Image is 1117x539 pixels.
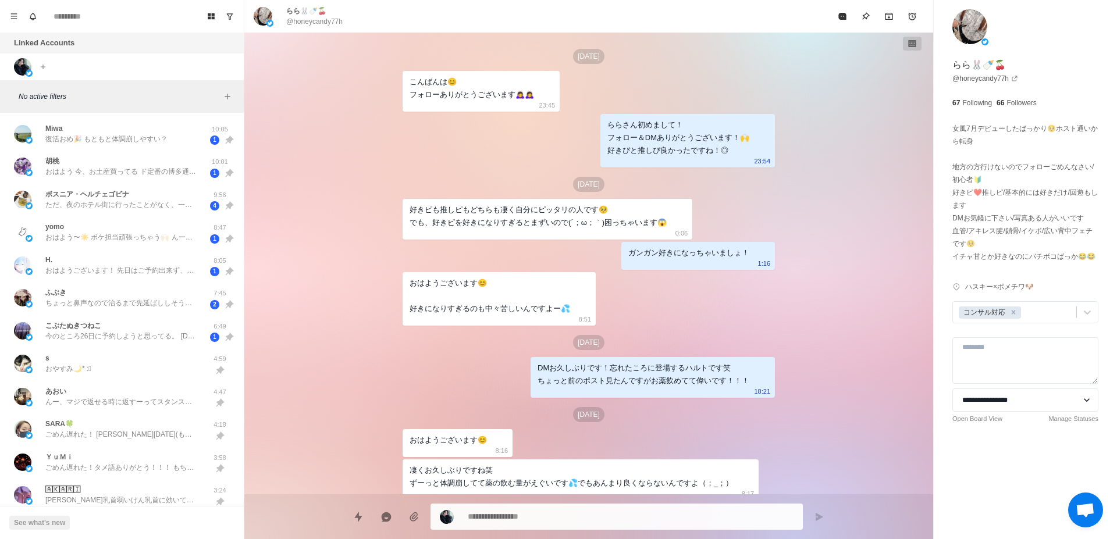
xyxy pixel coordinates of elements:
p: [DATE] [573,177,604,192]
div: コンサル対応 [960,306,1007,319]
img: picture [266,20,273,27]
span: 2 [210,300,219,309]
p: 0:06 [675,227,688,240]
button: Add media [403,505,426,529]
p: おはよう 今、お土産買ってる ド定番の博多通りもんと あまおうのお菓子買った〜 [45,166,197,177]
button: Add account [36,60,50,74]
div: 好きピも推しピもどちらも凄く自分にピッタリの人です🥺 でも、好きピを好きになりすぎるとまずいので(´；ω；｀)困っちゃいます😱 [410,204,667,229]
p: [PERSON_NAME]乳首弱いけん乳首に効いてほし？ 俺も一緒におれるならそれだけで幸🥰 おしゃバチコーイ！！！ 愛しとるでな！ [45,495,197,505]
div: こんばんは😊 フォローありがとうございます🙇‍♀️🙇‍♀️ [410,76,534,101]
p: 18:21 [754,385,770,398]
span: 1 [210,169,219,178]
img: picture [14,158,31,175]
p: 7:45 [205,288,234,298]
p: ハスキー×ポメチワ🐶 [965,281,1034,292]
button: See what's new [9,516,70,530]
p: らら🐰🍼🍒 [952,58,1006,72]
span: 1 [210,135,219,145]
p: ボスニア・ヘルチェゴビナ [45,189,129,199]
p: おはようございます！ 先日はご予約出来ず、申し訳ございませんでした🙇‍♀️ 急なのですが、本日14:30から100分で空きございますか？ 場所は池袋希望です！ あとホテルが分からなくてオススメの... [45,265,197,276]
img: picture [14,486,31,504]
img: picture [14,388,31,405]
p: 8:16 [496,444,508,457]
p: 66 [997,98,1004,108]
p: 6:49 [205,322,234,331]
div: DMお久しぶりです！忘れたころに登場するハルトです笑 ちょっと前のポスト見たんですがお薬飲めてて偉いです！！！ [538,362,749,387]
button: Notifications [23,7,42,26]
div: 凄くお久しぶりですね笑 ずーっと体調崩してて薬の飲む量がえぐいです💦でもあんまり良くならないんですよ（；_；） [410,464,733,490]
button: Add reminder [901,5,924,28]
div: ガンガン好きになっちゃいましょ！ [628,247,749,259]
img: picture [26,465,33,472]
p: Miwa [45,123,62,134]
img: picture [26,366,33,373]
a: Manage Statuses [1048,414,1098,424]
img: picture [26,137,33,144]
img: picture [26,432,33,439]
p: 1:16 [758,257,770,270]
img: picture [981,38,988,45]
a: @honeycandy77h [952,73,1018,84]
div: チャットを開く [1068,492,1103,527]
p: Linked Accounts [14,37,74,49]
p: Followers [1006,98,1036,108]
span: 1 [210,267,219,276]
button: Archive [877,5,901,28]
img: picture [26,301,33,308]
p: 今のところ26日に予約しようと思ってる。 [DATE]になったらお店に予約LINEすればいいんだよね？ あと、福岡のラブホ🏩って、どこがオススメ？ [45,331,197,341]
p: 復活おめ🎉 もともと体調崩しやすい？ [45,134,168,144]
p: 女風7月デビューしたばっかり🥺ホスト通いから転身 地方の方行けないのでフォローごめんなさい/初心者🔰 好きピ❤️推しピ/基本的には好きだけ/回遊もします DMお気軽に下さい/写真ある人がいいです... [952,122,1098,263]
img: picture [26,268,33,275]
img: picture [26,235,33,242]
div: おはようございます😊 [410,434,487,447]
p: ただ、夜のホテル街に行ったことがなく、一人で行くのが怖いので、できれば待ち合わせさせてもらいたいです。かわいい[PERSON_NAME]を護衛して！ [45,199,197,210]
button: Menu [5,7,23,26]
button: Quick replies [347,505,370,529]
p: No active filters [19,91,220,102]
img: picture [440,510,454,524]
img: picture [14,223,31,241]
button: Reply with AI [375,505,398,529]
img: picture [26,169,33,176]
img: picture [26,334,33,341]
p: s [45,353,49,363]
button: Send message [807,505,831,529]
p: 8:51 [579,313,591,326]
p: おはよう〜☀️ ボケ担当頑張っちゃう🙌🏻 んーん、普通で大丈夫！いつもの[PERSON_NAME]とくんの格好すきやし 私もキレイめで行くわけではない〜☺️ [45,232,197,242]
div: おはようございます😊 好きになりすぎるのも中々苦しいんですよー💦 [410,277,570,315]
button: Board View [202,7,220,26]
img: picture [14,289,31,306]
img: picture [26,498,33,505]
p: [DATE] [573,49,604,64]
img: picture [14,420,31,438]
p: Following [962,98,992,108]
img: picture [952,9,987,44]
p: 8:17 [742,487,754,500]
button: Show unread conversations [220,7,239,26]
img: picture [254,7,272,26]
p: こぶたぬきつねこ [45,320,101,331]
p: あおい [45,386,66,397]
p: ふぶき [45,287,66,298]
img: picture [14,191,31,208]
p: 9:56 [205,190,234,200]
p: H. [45,255,52,265]
img: picture [26,70,33,77]
img: picture [14,454,31,471]
p: ごめん遅れた！タメ語ありがとう！！！ もちろんタメ語OK！ ありゃ！プリンセスデーは大変！ 別の日かしこま！◎ 大概いつでも空いとらす🙌 26~28は福岡行ってくる！✈️ [45,462,197,473]
button: Mark as read [831,5,854,28]
p: ＹｕＭｉ [45,452,73,462]
p: 4:59 [205,354,234,364]
p: 4:47 [205,387,234,397]
p: 4:18 [205,420,234,430]
button: Add filters [220,90,234,103]
p: ごめん遅れた！ [PERSON_NAME][DATE](もう[DATE]？)もありがとう！ 久しぶりに会えてバリテンション上がった！変わらずバリかわいい！！！ ちょっと顔が痩せとる気がしたのが気... [45,429,197,440]
p: @honeycandy77h [286,16,343,27]
p: おやすみ🌙* :ﾟ [45,363,91,374]
img: picture [14,125,31,142]
img: picture [14,355,31,372]
p: ちょっと鼻声なので治るまで先延ばししそうです いまのところ平日の午後を考えています それまで妄想で繋いでいます [45,298,197,308]
p: 23:45 [539,99,555,112]
p: yomo [45,222,64,232]
p: [DATE] [573,335,604,350]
